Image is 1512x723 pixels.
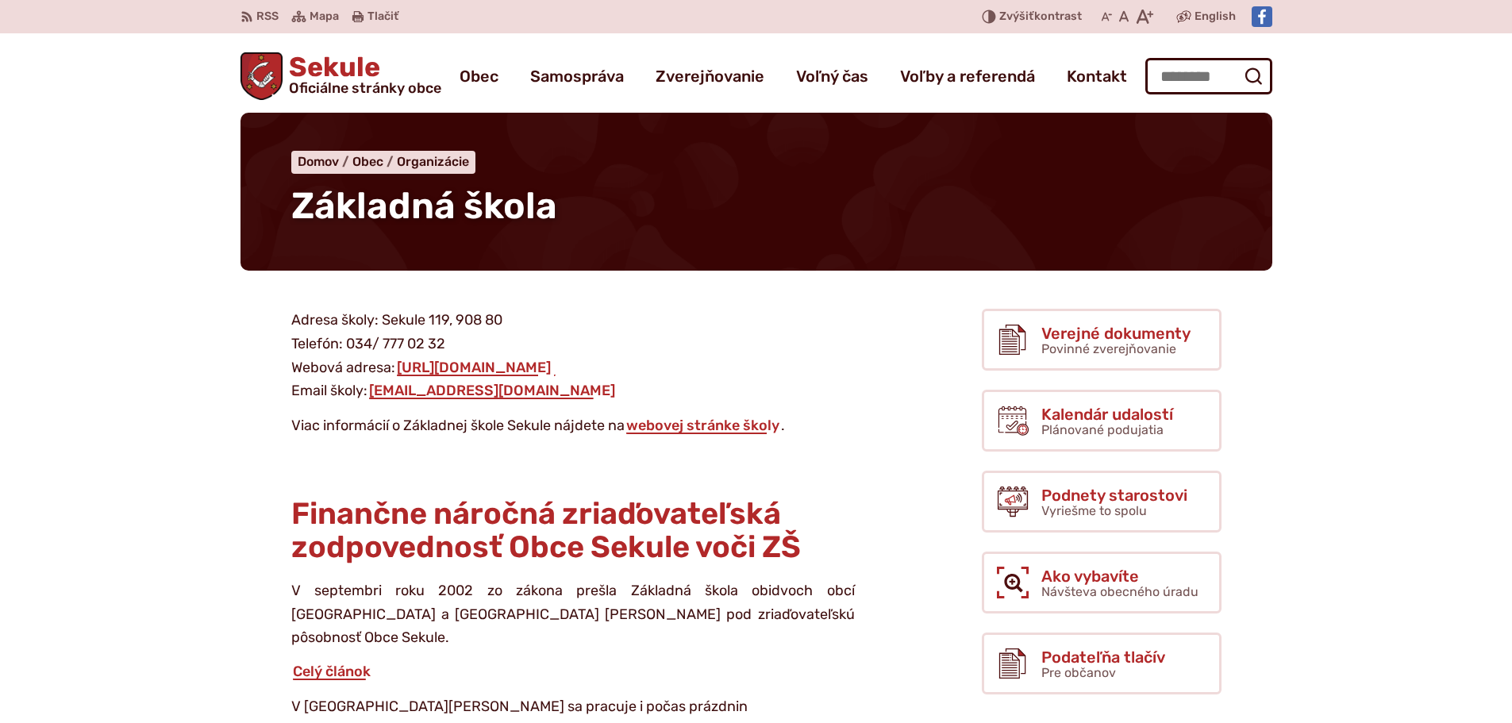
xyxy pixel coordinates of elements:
[352,154,397,169] a: Obec
[1041,665,1116,680] span: Pre občanov
[982,390,1222,452] a: Kalendár udalostí Plánované podujatia
[999,10,1034,23] span: Zvýšiť
[397,154,469,169] a: Organizácie
[291,414,855,438] p: Viac informácií o Základnej škole Sekule nájdete na .
[982,309,1222,371] a: Verejné dokumenty Povinné zverejňovanie
[982,552,1222,613] a: Ako vybavíte Návšteva obecného úradu
[291,184,557,228] span: Základná škola
[900,54,1035,98] a: Voľby a referendá
[240,52,283,100] img: Prejsť na domovskú stránku
[982,471,1222,533] a: Podnety starostovi Vyriešme to spolu
[283,54,441,95] span: Sekule
[1041,503,1147,518] span: Vyriešme to spolu
[1041,325,1191,342] span: Verejné dokumenty
[291,495,801,565] span: Finančne náročná zriaďovateľská zodpovednosť Obce Sekule voči ZŠ
[367,382,617,399] a: [EMAIL_ADDRESS][DOMAIN_NAME]
[395,359,552,376] a: [URL][DOMAIN_NAME]
[1252,6,1272,27] img: Prejsť na Facebook stránku
[367,10,398,24] span: Tlačiť
[625,417,781,434] a: webovej stránke školy
[256,7,279,26] span: RSS
[656,54,764,98] a: Zverejňovanie
[310,7,339,26] span: Mapa
[999,10,1082,24] span: kontrast
[291,579,855,650] p: V septembri roku 2002 zo zákona prešla Základná škola obidvoch obcí [GEOGRAPHIC_DATA] a [GEOGRAPH...
[1041,486,1187,504] span: Podnety starostovi
[291,663,372,680] a: Celý článok
[1041,567,1198,585] span: Ako vybavíte
[352,154,383,169] span: Obec
[1191,7,1239,26] a: English
[1041,648,1165,666] span: Podateľňa tlačív
[530,54,624,98] a: Samospráva
[1041,341,1176,356] span: Povinné zverejňovanie
[1041,422,1164,437] span: Plánované podujatia
[240,52,442,100] a: Logo Sekule, prejsť na domovskú stránku.
[982,633,1222,694] a: Podateľňa tlačív Pre občanov
[460,54,498,98] a: Obec
[1195,7,1236,26] span: English
[291,695,855,719] p: V [GEOGRAPHIC_DATA][PERSON_NAME] sa pracuje i počas prázdnin
[1041,406,1173,423] span: Kalendár udalostí
[289,81,441,95] span: Oficiálne stránky obce
[291,309,855,403] p: Adresa školy: Sekule 119, 908 80 Telefón: 034/ 777 02 32 Webová adresa: Email školy:
[796,54,868,98] a: Voľný čas
[298,154,352,169] a: Domov
[1067,54,1127,98] a: Kontakt
[298,154,339,169] span: Domov
[1041,584,1198,599] span: Návšteva obecného úradu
